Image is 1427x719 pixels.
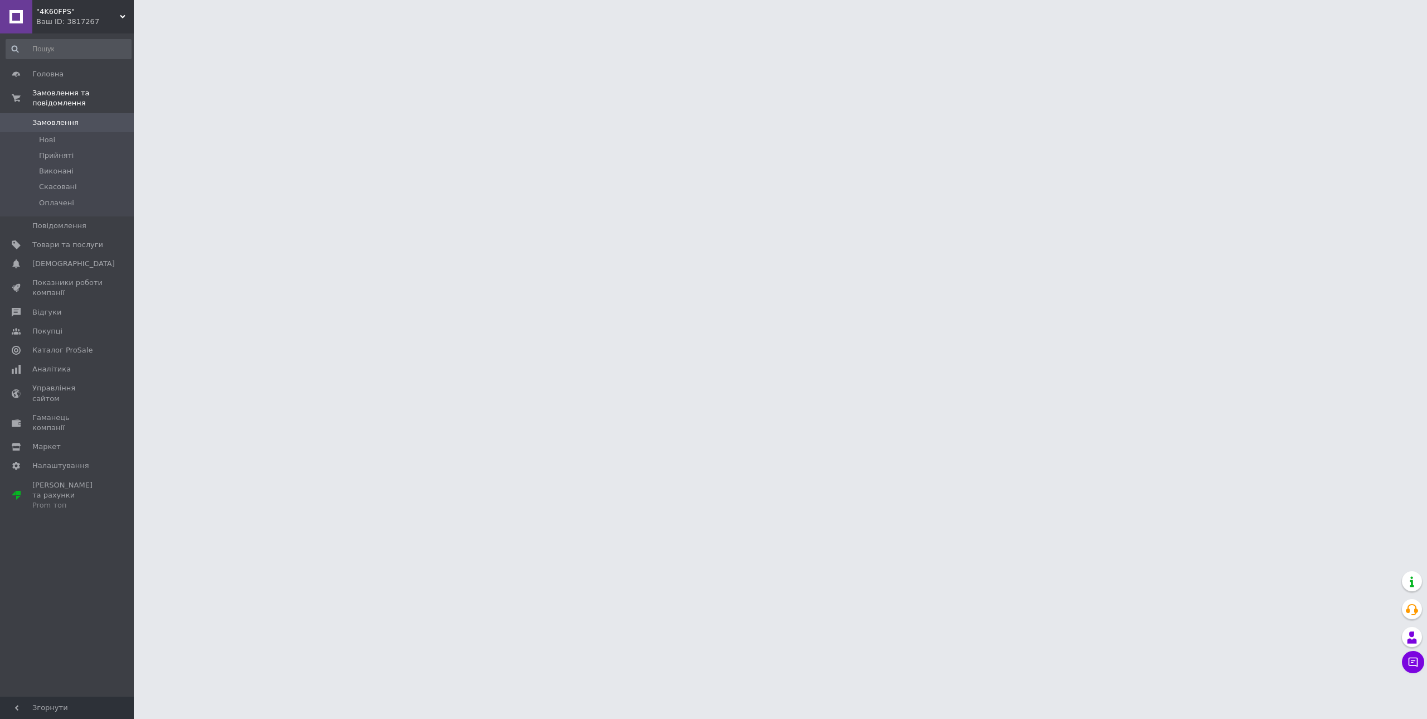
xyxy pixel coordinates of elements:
[32,307,61,317] span: Відгуки
[32,383,103,403] span: Управління сайтом
[36,7,120,17] span: "4K60FPS"
[32,500,103,510] div: Prom топ
[32,259,115,269] span: [DEMOGRAPHIC_DATA]
[6,39,132,59] input: Пошук
[36,17,134,27] div: Ваш ID: 3817267
[32,442,61,452] span: Маркет
[1402,651,1424,673] button: Чат з покупцем
[39,166,74,176] span: Виконані
[32,345,93,355] span: Каталог ProSale
[32,240,103,250] span: Товари та послуги
[32,278,103,298] span: Показники роботи компанії
[39,135,55,145] span: Нові
[32,364,71,374] span: Аналітика
[32,480,103,511] span: [PERSON_NAME] та рахунки
[39,182,77,192] span: Скасовані
[32,118,79,128] span: Замовлення
[32,69,64,79] span: Головна
[32,413,103,433] span: Гаманець компанії
[39,198,74,208] span: Оплачені
[32,88,134,108] span: Замовлення та повідомлення
[32,461,89,471] span: Налаштування
[32,221,86,231] span: Повідомлення
[39,151,74,161] span: Прийняті
[32,326,62,336] span: Покупці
